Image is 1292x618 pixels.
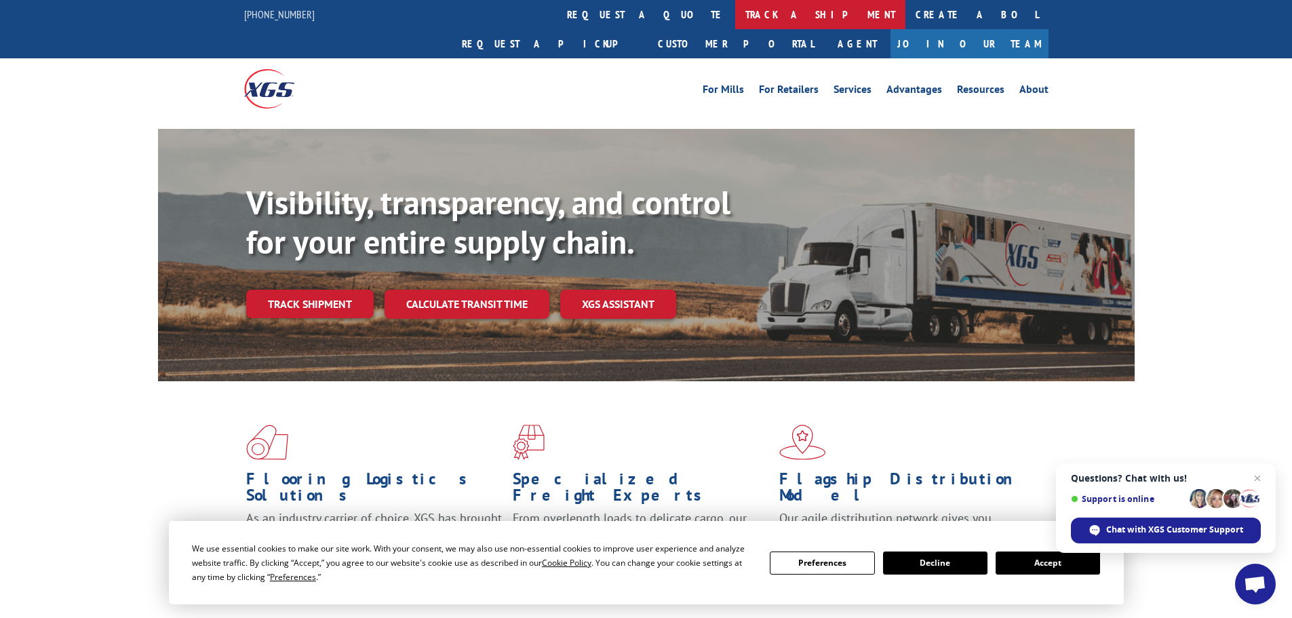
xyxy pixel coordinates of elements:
button: Accept [996,552,1100,575]
h1: Flooring Logistics Solutions [246,471,503,510]
a: For Retailers [759,84,819,99]
span: Close chat [1249,470,1266,486]
div: We use essential cookies to make our site work. With your consent, we may also use non-essential ... [192,541,753,584]
img: xgs-icon-flagship-distribution-model-red [779,425,826,460]
button: Decline [883,552,987,575]
div: Chat with XGS Customer Support [1071,518,1261,543]
span: Preferences [270,571,316,583]
a: [PHONE_NUMBER] [244,7,315,21]
img: xgs-icon-focused-on-flooring-red [513,425,545,460]
b: Visibility, transparency, and control for your entire supply chain. [246,181,730,263]
h1: Flagship Distribution Model [779,471,1036,510]
span: As an industry carrier of choice, XGS has brought innovation and dedication to flooring logistics... [246,510,502,558]
button: Preferences [770,552,874,575]
a: About [1019,84,1049,99]
div: Cookie Consent Prompt [169,521,1124,604]
a: Track shipment [246,290,374,318]
a: Advantages [886,84,942,99]
a: Agent [824,29,890,58]
span: Cookie Policy [542,557,591,568]
p: From overlength loads to delicate cargo, our experienced staff knows the best way to move your fr... [513,510,769,571]
a: XGS ASSISTANT [560,290,676,319]
span: Our agile distribution network gives you nationwide inventory management on demand. [779,510,1029,542]
span: Chat with XGS Customer Support [1106,524,1243,536]
a: Customer Portal [648,29,824,58]
a: Calculate transit time [385,290,549,319]
div: Open chat [1235,564,1276,604]
a: Request a pickup [452,29,648,58]
a: Resources [957,84,1004,99]
span: Questions? Chat with us! [1071,473,1261,484]
img: xgs-icon-total-supply-chain-intelligence-red [246,425,288,460]
h1: Specialized Freight Experts [513,471,769,510]
span: Support is online [1071,494,1185,504]
a: For Mills [703,84,744,99]
a: Join Our Team [890,29,1049,58]
a: Services [834,84,872,99]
